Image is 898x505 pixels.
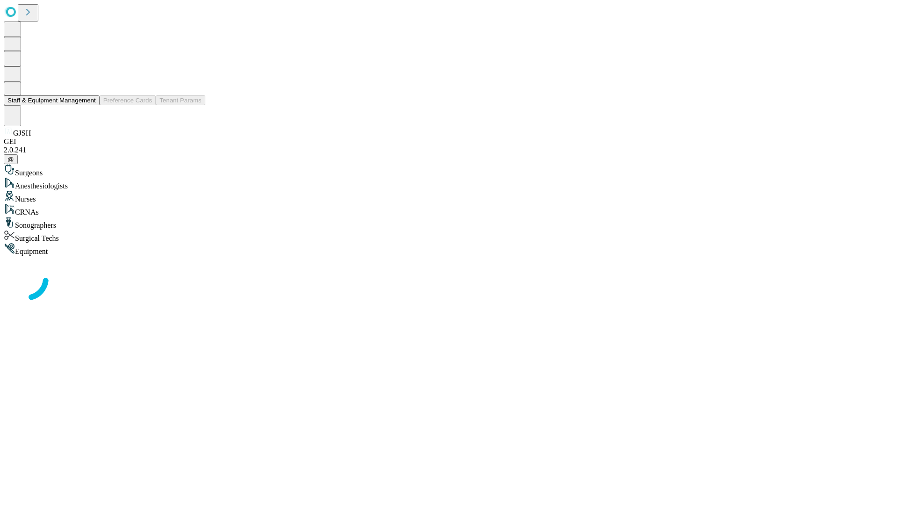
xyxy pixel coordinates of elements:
[156,95,205,105] button: Tenant Params
[4,154,18,164] button: @
[4,177,894,190] div: Anesthesiologists
[4,146,894,154] div: 2.0.241
[13,129,31,137] span: GJSH
[7,156,14,163] span: @
[4,230,894,243] div: Surgical Techs
[100,95,156,105] button: Preference Cards
[4,190,894,203] div: Nurses
[4,164,894,177] div: Surgeons
[4,216,894,230] div: Sonographers
[4,203,894,216] div: CRNAs
[4,137,894,146] div: GEI
[4,95,100,105] button: Staff & Equipment Management
[4,243,894,256] div: Equipment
